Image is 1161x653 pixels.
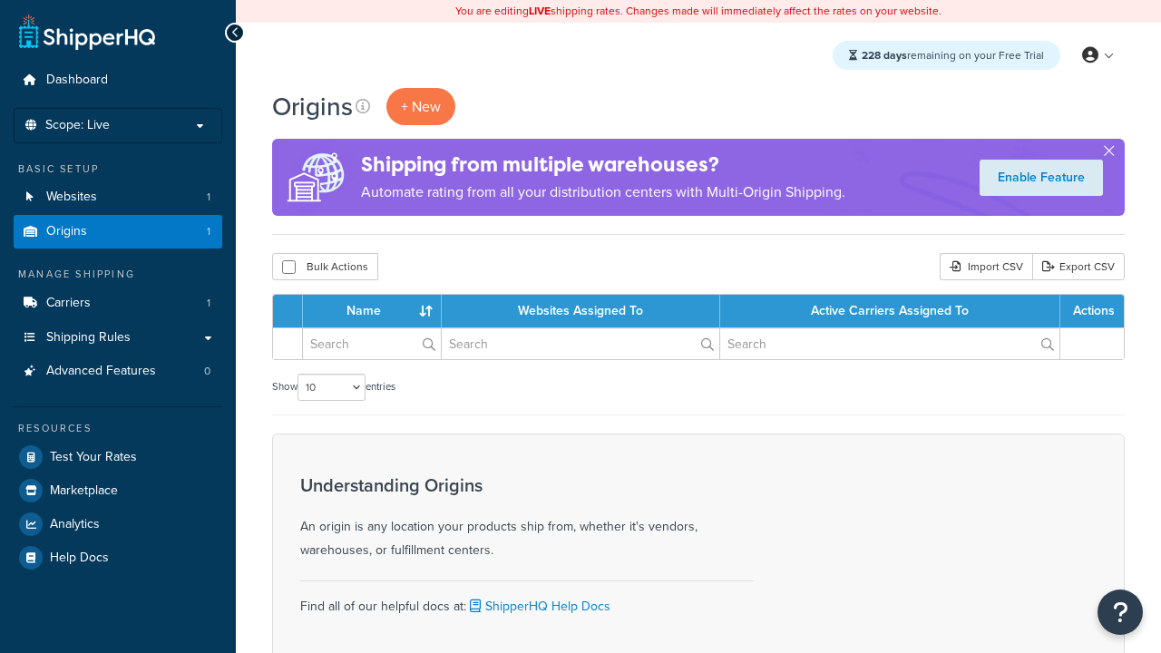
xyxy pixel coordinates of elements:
[14,421,222,436] div: Resources
[50,450,137,465] span: Test Your Rates
[14,180,222,214] a: Websites 1
[1060,295,1124,327] th: Actions
[14,215,222,249] a: Origins 1
[14,441,222,473] a: Test Your Rates
[14,541,222,574] a: Help Docs
[300,475,754,495] h3: Understanding Origins
[720,328,1059,359] input: Search
[386,88,455,125] a: + New
[14,287,222,320] li: Carriers
[14,215,222,249] li: Origins
[207,190,210,205] span: 1
[272,374,395,401] label: Show entries
[46,224,87,239] span: Origins
[303,328,441,359] input: Search
[361,150,845,180] h4: Shipping from multiple warehouses?
[272,139,361,216] img: ad-origins-multi-dfa493678c5a35abed25fd24b4b8a3fa3505936ce257c16c00bdefe2f3200be3.png
[940,253,1032,280] div: Import CSV
[862,47,907,63] strong: 228 days
[50,517,100,532] span: Analytics
[207,296,210,311] span: 1
[50,483,118,499] span: Marketplace
[1098,590,1143,635] button: Open Resource Center
[272,253,378,280] button: Bulk Actions
[272,89,353,124] h1: Origins
[207,224,210,239] span: 1
[14,474,222,507] a: Marketplace
[1032,253,1125,280] a: Export CSV
[720,295,1060,327] th: Active Carriers Assigned To
[361,180,845,205] p: Automate rating from all your distribution centers with Multi-Origin Shipping.
[19,14,155,50] a: ShipperHQ Home
[14,355,222,388] a: Advanced Features 0
[14,63,222,97] a: Dashboard
[401,96,441,117] span: + New
[14,321,222,355] a: Shipping Rules
[466,597,610,616] a: ShipperHQ Help Docs
[300,580,754,619] div: Find all of our helpful docs at:
[298,374,366,401] select: Showentries
[14,287,222,320] a: Carriers 1
[442,295,720,327] th: Websites Assigned To
[529,3,551,19] b: LIVE
[14,161,222,177] div: Basic Setup
[46,364,156,379] span: Advanced Features
[14,180,222,214] li: Websites
[14,267,222,282] div: Manage Shipping
[303,295,442,327] th: Name
[14,508,222,541] a: Analytics
[45,118,110,133] span: Scope: Live
[50,551,109,566] span: Help Docs
[46,330,131,346] span: Shipping Rules
[46,73,108,88] span: Dashboard
[46,190,97,205] span: Websites
[442,328,719,359] input: Search
[14,355,222,388] li: Advanced Features
[204,364,210,379] span: 0
[980,160,1103,196] a: Enable Feature
[46,296,91,311] span: Carriers
[833,41,1060,70] div: remaining on your Free Trial
[300,475,754,562] div: An origin is any location your products ship from, whether it's vendors, warehouses, or fulfillme...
